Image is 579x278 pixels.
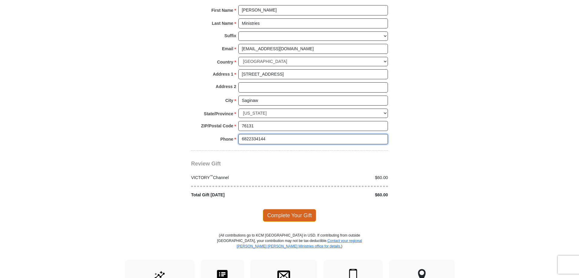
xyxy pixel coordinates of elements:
div: $60.00 [289,192,391,198]
strong: Country [217,58,233,66]
strong: Last Name [212,19,233,28]
span: Review Gift [191,161,221,167]
strong: Address 1 [213,70,233,78]
div: $60.00 [289,175,391,181]
div: Total Gift [DATE] [188,192,290,198]
strong: City [225,96,233,105]
strong: Address 2 [216,82,236,91]
p: (All contributions go to KCM [GEOGRAPHIC_DATA] in USD. If contributing from outside [GEOGRAPHIC_D... [217,233,362,260]
strong: State/Province [204,110,233,118]
sup: ™ [210,174,213,178]
div: VICTORY Channel [188,175,290,181]
strong: ZIP/Postal Code [201,122,233,130]
strong: Suffix [224,31,236,40]
a: Contact your regional [PERSON_NAME] [PERSON_NAME] Ministries office for details. [237,239,362,248]
strong: Email [222,44,233,53]
span: Complete Your Gift [263,209,316,222]
strong: Phone [220,135,233,143]
strong: First Name [211,6,233,15]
